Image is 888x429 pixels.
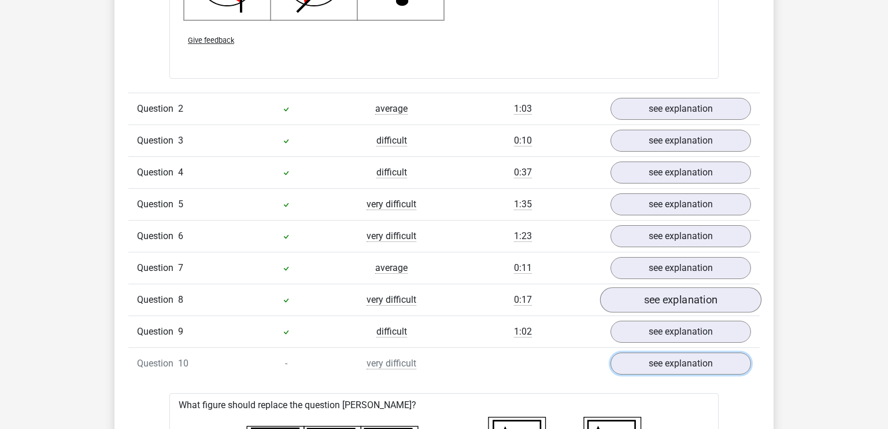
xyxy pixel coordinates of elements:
[610,98,751,120] a: see explanation
[376,326,407,338] span: difficult
[610,225,751,247] a: see explanation
[514,326,532,338] span: 1:02
[514,135,532,146] span: 0:10
[610,130,751,152] a: see explanation
[178,135,183,146] span: 3
[178,199,183,210] span: 5
[514,262,532,274] span: 0:11
[367,294,416,306] span: very difficult
[375,103,408,115] span: average
[178,230,183,241] span: 6
[376,167,407,178] span: difficult
[367,358,416,369] span: very difficult
[514,294,532,306] span: 0:17
[610,162,751,184] a: see explanation
[137,166,178,179] span: Question
[137,229,178,243] span: Question
[514,167,532,178] span: 0:37
[178,262,183,273] span: 7
[367,230,416,242] span: very difficult
[137,102,178,116] span: Question
[137,134,178,148] span: Question
[610,321,751,343] a: see explanation
[137,261,178,275] span: Question
[178,103,183,114] span: 2
[600,287,761,313] a: see explanation
[610,257,751,279] a: see explanation
[137,357,178,371] span: Question
[137,293,178,307] span: Question
[137,325,178,339] span: Question
[178,326,183,337] span: 9
[514,230,532,242] span: 1:23
[375,262,408,274] span: average
[178,294,183,305] span: 8
[514,199,532,210] span: 1:35
[234,357,339,371] div: -
[367,199,416,210] span: very difficult
[610,353,751,375] a: see explanation
[376,135,407,146] span: difficult
[610,193,751,215] a: see explanation
[137,197,178,211] span: Question
[178,358,188,369] span: 10
[178,167,183,178] span: 4
[514,103,532,115] span: 1:03
[188,36,234,45] span: Give feedback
